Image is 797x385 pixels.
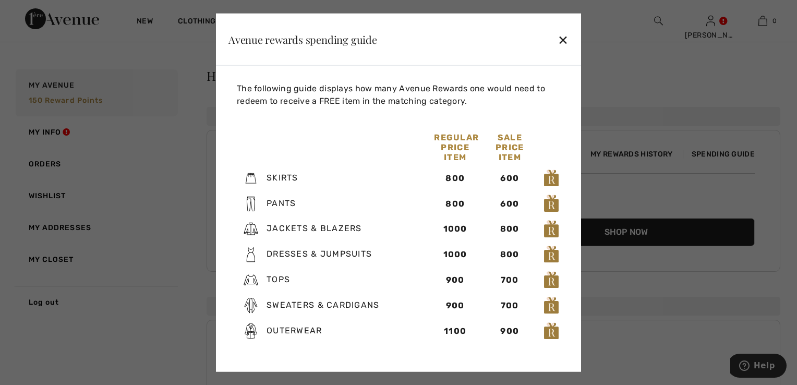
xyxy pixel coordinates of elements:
[544,296,559,315] img: loyalty_logo_r.svg
[434,172,476,184] div: 800
[544,220,559,238] img: loyalty_logo_r.svg
[267,249,372,259] span: Dresses & Jumpsuits
[228,34,377,44] div: Avenue rewards spending guide
[544,169,559,187] img: loyalty_logo_r.svg
[428,133,482,162] div: Regular Price Item
[267,274,290,284] span: Tops
[434,223,476,235] div: 1000
[489,248,531,261] div: 800
[267,300,380,310] span: Sweaters & Cardigans
[489,223,531,235] div: 800
[434,197,476,210] div: 800
[434,325,476,338] div: 1100
[489,172,531,184] div: 600
[267,173,298,183] span: Skirts
[482,133,537,162] div: Sale Price Item
[558,28,569,50] div: ✕
[267,223,362,233] span: Jackets & Blazers
[544,194,559,213] img: loyalty_logo_r.svg
[434,274,476,286] div: 900
[489,299,531,312] div: 700
[489,197,531,210] div: 600
[544,321,559,340] img: loyalty_logo_r.svg
[267,326,322,335] span: Outerwear
[267,198,296,208] span: Pants
[434,299,476,312] div: 900
[23,7,45,17] span: Help
[434,248,476,261] div: 1000
[544,245,559,264] img: loyalty_logo_r.svg
[237,82,564,107] p: The following guide displays how many Avenue Rewards one would need to redeem to receive a FREE i...
[489,274,531,286] div: 700
[544,271,559,290] img: loyalty_logo_r.svg
[489,325,531,338] div: 900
